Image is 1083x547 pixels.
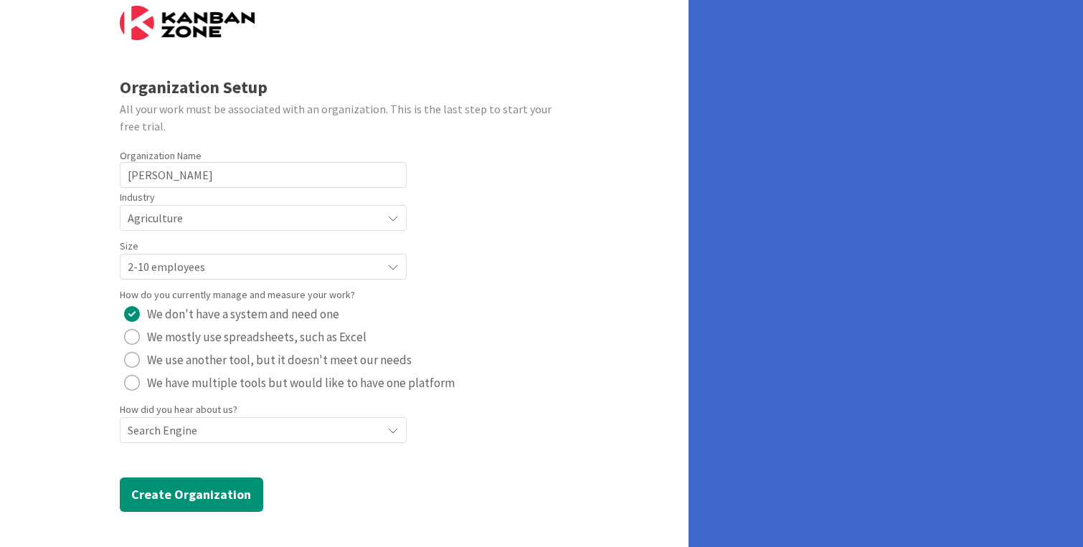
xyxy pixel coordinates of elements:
div: All your work must be associated with an organization. This is the last step to start your free t... [120,100,569,135]
div: Organization Setup [120,75,569,100]
label: How do you currently manage and measure your work? [120,287,355,303]
label: Industry [120,190,155,205]
button: We have multiple tools but would like to have one platform [120,371,459,394]
label: How did you hear about us? [120,402,237,417]
span: Agriculture [128,208,374,228]
span: We have multiple tools but would like to have one platform [147,372,455,394]
span: 2-10 employees [128,257,374,277]
label: Organization Name [120,149,202,162]
span: Search Engine [128,420,374,440]
button: We use another tool, but it doesn't meet our needs [120,348,416,371]
span: We mostly use spreadsheets, such as Excel [147,326,366,348]
label: Size [120,239,138,254]
img: Kanban Zone [120,6,255,40]
span: We use another tool, but it doesn't meet our needs [147,349,412,371]
button: We don't have a system and need one [120,303,344,325]
span: We don't have a system and need one [147,303,339,325]
button: Create Organization [120,477,263,512]
button: We mostly use spreadsheets, such as Excel [120,325,371,348]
